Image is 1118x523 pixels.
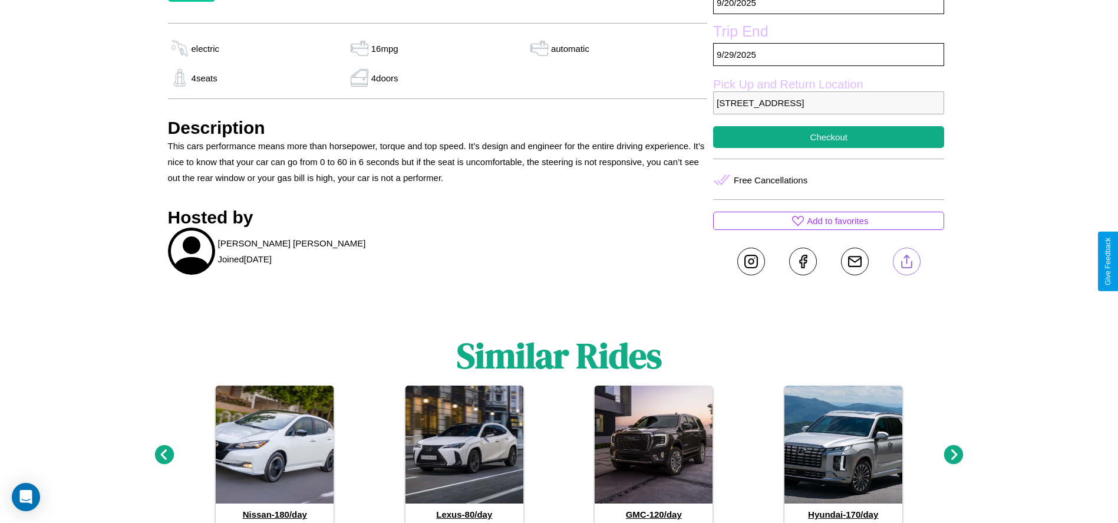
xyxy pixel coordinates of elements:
[807,213,868,229] p: Add to favorites
[371,70,398,86] p: 4 doors
[713,78,944,91] label: Pick Up and Return Location
[713,91,944,114] p: [STREET_ADDRESS]
[527,40,551,57] img: gas
[348,69,371,87] img: gas
[168,69,192,87] img: gas
[168,118,708,138] h3: Description
[12,483,40,511] div: Open Intercom Messenger
[192,70,217,86] p: 4 seats
[168,40,192,57] img: gas
[713,126,944,148] button: Checkout
[457,331,662,380] h1: Similar Rides
[168,138,708,186] p: This cars performance means more than horsepower, torque and top speed. It’s design and engineer ...
[348,40,371,57] img: gas
[713,212,944,230] button: Add to favorites
[734,172,807,188] p: Free Cancellations
[551,41,589,57] p: automatic
[371,41,398,57] p: 16 mpg
[218,235,366,251] p: [PERSON_NAME] [PERSON_NAME]
[192,41,220,57] p: electric
[1104,238,1112,285] div: Give Feedback
[168,208,708,228] h3: Hosted by
[713,23,944,43] label: Trip End
[218,251,272,267] p: Joined [DATE]
[713,43,944,66] p: 9 / 29 / 2025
